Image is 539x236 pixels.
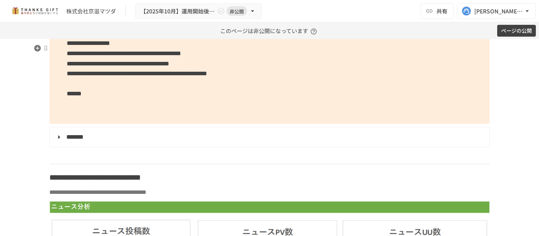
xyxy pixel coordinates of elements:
[474,6,523,16] div: [PERSON_NAME][EMAIL_ADDRESS][DOMAIN_NAME]
[436,7,447,15] span: 共有
[421,3,454,19] button: 共有
[226,7,247,15] span: 非公開
[9,5,60,17] img: mMP1OxWUAhQbsRWCurg7vIHe5HqDpP7qZo7fRoNLXQh
[66,7,116,15] div: 株式会社京滋マツダ
[220,22,319,39] p: このページは非公開になっています
[135,4,262,19] button: 【2025年10月】運用開始後振り返りミーティング非公開
[140,6,215,16] span: 【2025年10月】運用開始後振り返りミーティング
[497,25,536,37] button: ページの公開
[457,3,536,19] button: [PERSON_NAME][EMAIL_ADDRESS][DOMAIN_NAME]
